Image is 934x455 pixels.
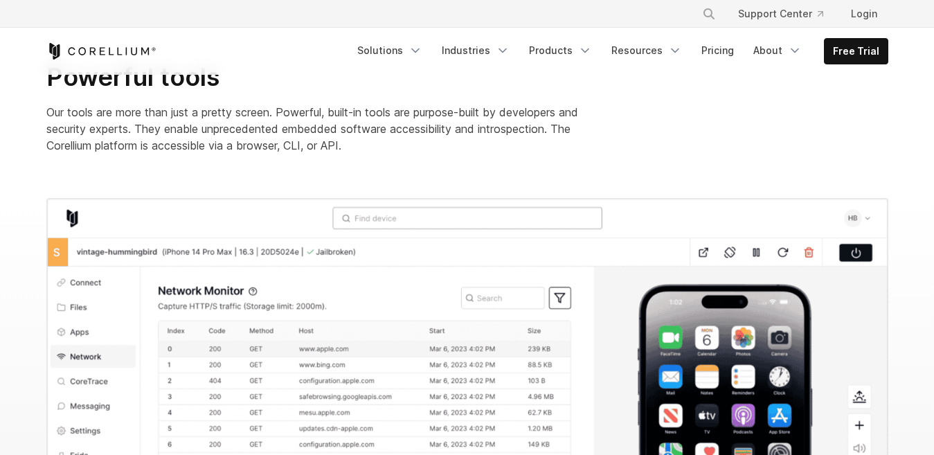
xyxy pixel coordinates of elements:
a: Support Center [727,1,834,26]
a: About [745,38,810,63]
p: Our tools are more than just a pretty screen. Powerful, built-in tools are purpose-built by devel... [46,104,600,154]
a: Corellium Home [46,43,156,60]
a: Pricing [693,38,742,63]
a: Industries [433,38,518,63]
div: Navigation Menu [685,1,888,26]
a: Login [840,1,888,26]
button: Search [697,1,721,26]
h2: Powerful tools [46,62,600,93]
a: Free Trial [825,39,888,64]
a: Solutions [349,38,431,63]
a: Products [521,38,600,63]
a: Resources [603,38,690,63]
div: Navigation Menu [349,38,888,64]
